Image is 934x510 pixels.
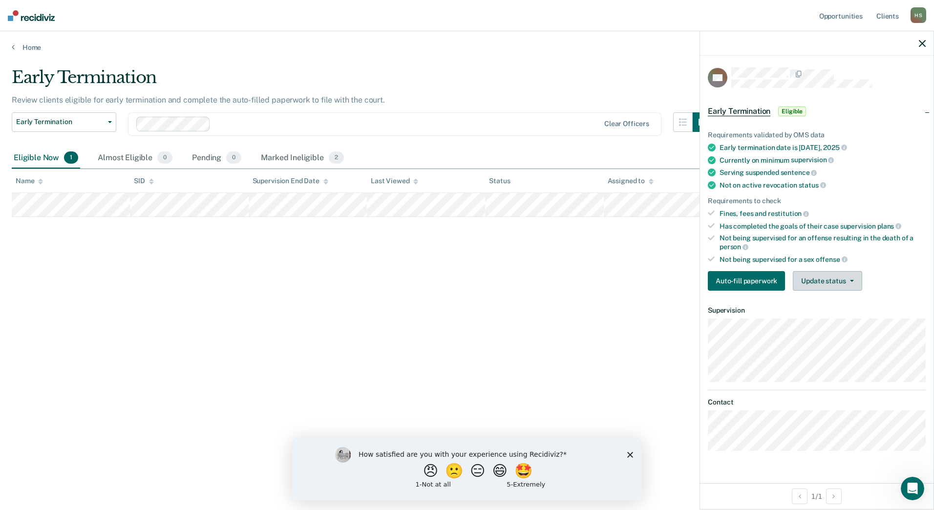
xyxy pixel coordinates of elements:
[12,148,80,169] div: Eligible Now
[799,181,826,189] span: status
[708,197,926,205] div: Requirements to check
[604,120,649,128] div: Clear officers
[190,148,243,169] div: Pending
[877,222,901,230] span: plans
[8,10,55,21] img: Recidiviz
[259,148,346,169] div: Marked Ineligible
[708,271,789,291] a: Navigate to form link
[12,95,385,105] p: Review clients eligible for early termination and complete the auto-filled paperwork to file with...
[816,255,848,263] span: offense
[12,43,922,52] a: Home
[371,177,418,185] div: Last Viewed
[700,96,934,127] div: Early TerminationEligible
[720,255,926,264] div: Not being supervised for a sex
[96,148,174,169] div: Almost Eligible
[768,210,809,217] span: restitution
[708,131,926,139] div: Requirements validated by OMS data
[720,143,926,152] div: Early termination date is [DATE],
[911,7,926,23] div: H S
[16,177,43,185] div: Name
[720,181,926,190] div: Not on active revocation
[608,177,654,185] div: Assigned to
[720,243,748,251] span: person
[823,144,847,151] span: 2025
[781,169,817,176] span: sentence
[708,398,926,406] dt: Contact
[253,177,328,185] div: Supervision End Date
[292,437,642,500] iframe: Survey by Kim from Recidiviz
[12,67,712,95] div: Early Termination
[489,177,510,185] div: Status
[708,271,785,291] button: Auto-fill paperwork
[708,106,770,116] span: Early Termination
[16,118,104,126] span: Early Termination
[792,489,807,504] button: Previous Opportunity
[826,489,842,504] button: Next Opportunity
[901,477,924,500] iframe: Intercom live chat
[791,156,834,164] span: supervision
[134,177,154,185] div: SID
[720,168,926,177] div: Serving suspended
[226,151,241,164] span: 0
[157,151,172,164] span: 0
[700,483,934,509] div: 1 / 1
[720,222,926,231] div: Has completed the goals of their case supervision
[720,234,926,251] div: Not being supervised for an offense resulting in the death of a
[793,271,862,291] button: Update status
[708,306,926,315] dt: Supervision
[64,151,78,164] span: 1
[329,151,344,164] span: 2
[720,156,926,165] div: Currently on minimum
[720,209,926,218] div: Fines, fees and
[778,106,806,116] span: Eligible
